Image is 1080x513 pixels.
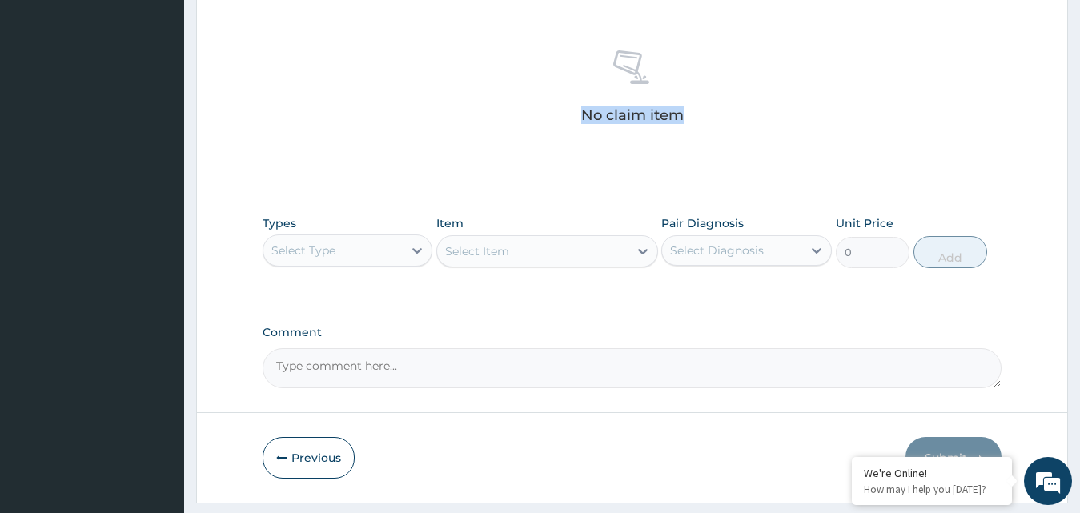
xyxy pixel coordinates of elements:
[263,8,301,46] div: Minimize live chat window
[436,215,464,231] label: Item
[913,236,987,268] button: Add
[864,483,1000,496] p: How may I help you today?
[670,242,764,259] div: Select Diagnosis
[661,215,744,231] label: Pair Diagnosis
[581,107,684,123] p: No claim item
[263,326,1002,339] label: Comment
[836,215,893,231] label: Unit Price
[83,90,269,111] div: Conversation(s)
[271,242,335,259] div: Select Type
[905,437,1002,479] button: Submit
[86,178,227,340] span: No previous conversation
[99,364,214,395] div: Chat Now
[263,437,355,479] button: Previous
[263,217,296,230] label: Types
[864,466,1000,480] div: We're Online!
